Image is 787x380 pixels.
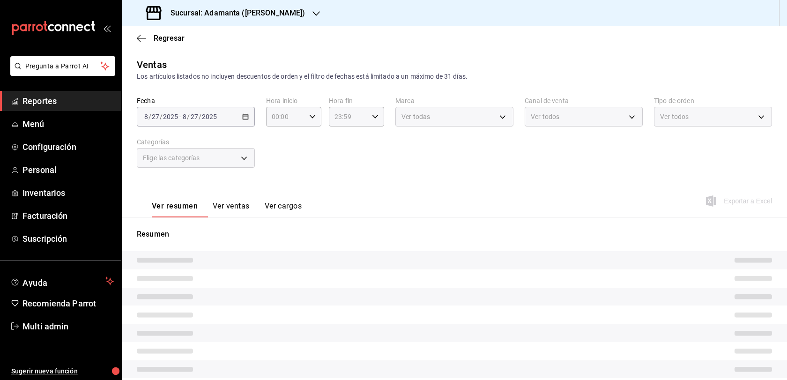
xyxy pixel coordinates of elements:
[137,229,772,240] p: Resumen
[163,113,178,120] input: ----
[395,97,513,104] label: Marca
[660,112,689,121] span: Ver todos
[137,72,772,82] div: Los artículos listados no incluyen descuentos de orden y el filtro de fechas está limitado a un m...
[531,112,559,121] span: Ver todos
[10,56,115,76] button: Pregunta a Parrot AI
[22,276,102,287] span: Ayuda
[22,118,114,130] span: Menú
[22,95,114,107] span: Reportes
[179,113,181,120] span: -
[11,366,114,376] span: Sugerir nueva función
[163,7,305,19] h3: Sucursal: Adamanta ([PERSON_NAME])
[187,113,190,120] span: /
[144,113,148,120] input: --
[22,209,114,222] span: Facturación
[143,153,200,163] span: Elige las categorías
[152,201,198,217] button: Ver resumen
[190,113,199,120] input: --
[7,68,115,78] a: Pregunta a Parrot AI
[148,113,151,120] span: /
[199,113,201,120] span: /
[266,97,321,104] label: Hora inicio
[22,297,114,310] span: Recomienda Parrot
[137,139,255,145] label: Categorías
[160,113,163,120] span: /
[151,113,160,120] input: --
[213,201,250,217] button: Ver ventas
[137,34,185,43] button: Regresar
[22,232,114,245] span: Suscripción
[182,113,187,120] input: --
[103,24,111,32] button: open_drawer_menu
[265,201,302,217] button: Ver cargos
[525,97,643,104] label: Canal de venta
[22,186,114,199] span: Inventarios
[25,61,101,71] span: Pregunta a Parrot AI
[22,141,114,153] span: Configuración
[401,112,430,121] span: Ver todas
[329,97,384,104] label: Hora fin
[654,97,772,104] label: Tipo de orden
[152,201,302,217] div: navigation tabs
[137,97,255,104] label: Fecha
[137,58,167,72] div: Ventas
[22,164,114,176] span: Personal
[201,113,217,120] input: ----
[22,320,114,333] span: Multi admin
[154,34,185,43] span: Regresar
